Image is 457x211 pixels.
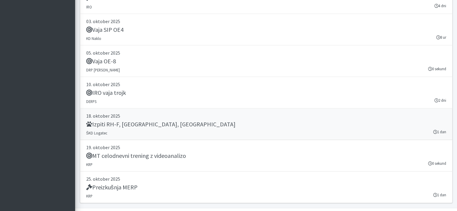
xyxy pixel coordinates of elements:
[428,66,446,71] small: 0 sekund
[86,183,138,191] h5: Preizkušnja MERP
[86,112,446,119] p: 18. oktober 2025
[80,77,452,108] a: 10. oktober 2025 IRO vaja trojk DERPS 2 dni
[86,26,123,33] h5: Vaja SIP OE4
[86,17,446,25] p: 03. oktober 2025
[434,3,446,8] small: 4 dni
[433,129,446,134] small: 1 dan
[434,97,446,103] small: 2 dni
[86,152,186,159] h5: MT celodnevni trening z videoanalizo
[86,120,236,128] h5: Izpiti RH-F, [GEOGRAPHIC_DATA], [GEOGRAPHIC_DATA]
[86,57,116,65] h5: Vaja OE-8
[80,108,452,140] a: 18. oktober 2025 Izpiti RH-F, [GEOGRAPHIC_DATA], [GEOGRAPHIC_DATA] ŠKD Logatec 1 dan
[86,67,120,72] small: DRP [PERSON_NAME]
[80,45,452,77] a: 05. oktober 2025 Vaja OE-8 DRP [PERSON_NAME] 0 sekund
[86,162,93,167] small: KRP
[86,175,446,182] p: 25. oktober 2025
[86,130,108,135] small: ŠKD Logatec
[80,140,452,171] a: 19. oktober 2025 MT celodnevni trening z videoanalizo KRP 0 sekund
[86,143,446,151] p: 19. oktober 2025
[433,192,446,197] small: 1 dan
[86,89,126,96] h5: IRO vaja trojk
[86,36,101,41] small: KD Naklo
[86,80,446,88] p: 10. oktober 2025
[80,171,452,203] a: 25. oktober 2025 Preizkušnja MERP KRP 1 dan
[86,193,93,198] small: KRP
[428,160,446,166] small: 0 sekund
[86,99,96,104] small: DERPS
[86,4,92,9] small: IRO
[436,34,446,40] small: 8 ur
[86,49,446,56] p: 05. oktober 2025
[80,14,452,45] a: 03. oktober 2025 Vaja SIP OE4 KD Naklo 8 ur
